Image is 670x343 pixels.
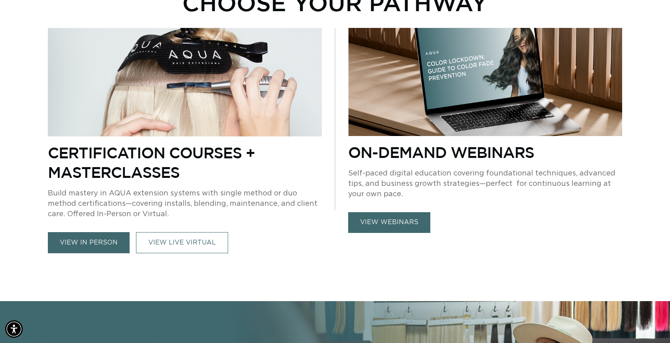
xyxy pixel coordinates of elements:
a: view webinars [348,212,430,233]
a: VIEW LIVE VIRTUAL [136,232,228,253]
div: Accessibility Menu [5,320,23,338]
p: Certification Courses + Masterclasses [48,143,322,182]
p: Build mastery in AQUA extension systems with single method or duo method certifications—covering ... [48,188,322,219]
iframe: Chat Widget [630,305,670,343]
p: On-Demand Webinars [348,142,622,162]
p: Self-paced digital education covering foundational techniques, advanced tips, and business growth... [348,168,622,199]
a: view in person [48,232,130,253]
